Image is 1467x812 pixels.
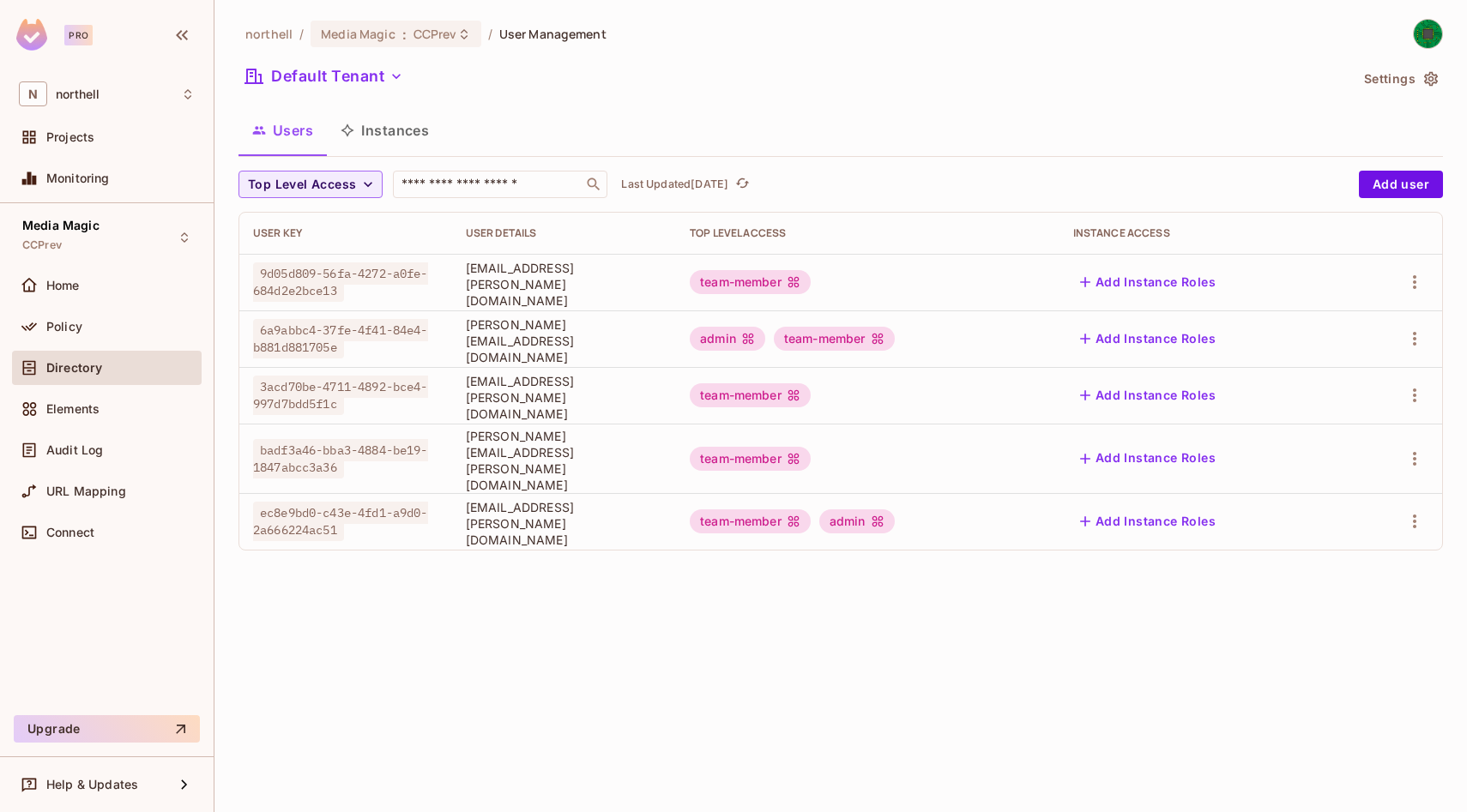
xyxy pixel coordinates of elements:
button: Add Instance Roles [1073,325,1222,352]
button: Add Instance Roles [1073,445,1222,472]
button: Add Instance Roles [1073,268,1222,296]
span: Workspace: northell [56,87,100,101]
div: Top Level Access [690,226,1046,240]
div: User Details [466,226,662,240]
span: Audit Log [46,443,103,457]
div: admin [819,509,895,533]
img: Harsh Dhakan [1414,20,1442,48]
span: Top Level Access [248,174,356,195]
button: Upgrade [14,715,200,743]
div: Pro [64,25,93,45]
span: [PERSON_NAME][EMAIL_ADDRESS][PERSON_NAME][DOMAIN_NAME] [466,428,662,493]
span: 3acd70be-4711-4892-bce4-997d7bdd5f1c [253,376,428,415]
button: Instances [327,109,443,152]
li: / [488,26,492,42]
span: N [19,81,47,106]
span: Monitoring [46,171,110,185]
span: User Management [499,26,607,42]
span: 6a9abbc4-37fe-4f41-84e4-b881d881705e [253,319,428,358]
div: admin [690,327,765,351]
span: [PERSON_NAME][EMAIL_ADDRESS][DOMAIN_NAME] [466,316,662,365]
span: [EMAIL_ADDRESS][PERSON_NAME][DOMAIN_NAME] [466,373,662,422]
div: team-member [774,327,895,351]
span: Projects [46,130,94,144]
span: Media Magic [321,26,395,42]
div: team-member [690,383,811,407]
span: Help & Updates [46,778,138,791]
li: / [299,26,304,42]
button: Settings [1357,65,1443,93]
span: ec8e9bd0-c43e-4fd1-a9d0-2a666224ac51 [253,502,428,541]
div: team-member [690,509,811,533]
button: Add Instance Roles [1073,382,1222,409]
span: [EMAIL_ADDRESS][PERSON_NAME][DOMAIN_NAME] [466,499,662,548]
button: refresh [732,174,752,195]
span: Home [46,279,80,292]
span: Media Magic [22,219,100,232]
div: team-member [690,447,811,471]
span: 9d05d809-56fa-4272-a0fe-684d2e2bce13 [253,262,428,302]
span: the active workspace [245,26,293,42]
span: : [401,27,407,41]
button: Top Level Access [238,171,383,198]
span: Directory [46,361,102,375]
button: Add Instance Roles [1073,508,1222,535]
span: refresh [735,176,750,193]
span: URL Mapping [46,484,126,498]
span: CCPrev [22,238,62,252]
button: Add user [1359,171,1443,198]
p: Last Updated [DATE] [621,177,728,191]
button: Default Tenant [238,63,410,90]
span: [EMAIL_ADDRESS][PERSON_NAME][DOMAIN_NAME] [466,260,662,309]
span: Click to refresh data [728,174,752,195]
span: Connect [46,526,94,539]
span: badf3a46-bba3-4884-be19-1847abcc3a36 [253,439,428,478]
img: SReyMgAAAABJRU5ErkJggg== [16,19,47,51]
span: Elements [46,402,100,416]
div: User Key [253,226,438,240]
span: CCPrev [414,26,457,42]
span: Policy [46,320,82,334]
div: Instance Access [1073,226,1338,240]
div: team-member [690,270,811,294]
button: Users [238,109,327,152]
